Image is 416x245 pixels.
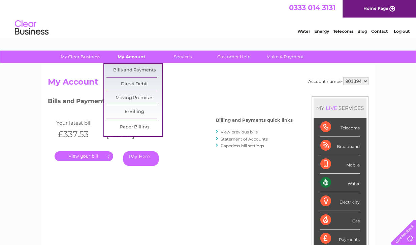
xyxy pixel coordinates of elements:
[14,18,49,38] img: logo.png
[106,91,162,105] a: Moving Premises
[394,29,410,34] a: Log out
[53,51,108,63] a: My Clear Business
[320,211,360,229] div: Gas
[221,143,264,148] a: Paperless bill settings
[123,151,159,166] a: Pay Here
[357,29,367,34] a: Blog
[314,98,366,118] div: MY SERVICES
[49,4,367,33] div: Clear Business is a trading name of Verastar Limited (registered in [GEOGRAPHIC_DATA] No. 3667643...
[257,51,313,63] a: Make A Payment
[308,77,369,85] div: Account number
[48,77,369,90] h2: My Account
[221,136,268,142] a: Statement of Accounts
[320,155,360,174] div: Mobile
[155,51,211,63] a: Services
[106,78,162,91] a: Direct Debit
[320,192,360,211] div: Electricity
[324,105,339,111] div: LIVE
[55,127,103,141] th: £337.53
[206,51,262,63] a: Customer Help
[48,96,293,108] h3: Bills and Payments
[55,151,113,161] a: .
[55,118,103,127] td: Your latest bill
[320,174,360,192] div: Water
[103,127,151,141] th: [DATE]
[103,118,151,127] td: Invoice date
[106,64,162,77] a: Bills and Payments
[106,121,162,134] a: Paper Billing
[314,29,329,34] a: Energy
[333,29,353,34] a: Telecoms
[216,118,293,123] h4: Billing and Payments quick links
[221,129,258,134] a: View previous bills
[106,105,162,119] a: E-Billing
[104,51,159,63] a: My Account
[289,3,335,12] a: 0333 014 3131
[371,29,388,34] a: Contact
[320,136,360,155] div: Broadband
[320,118,360,136] div: Telecoms
[297,29,310,34] a: Water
